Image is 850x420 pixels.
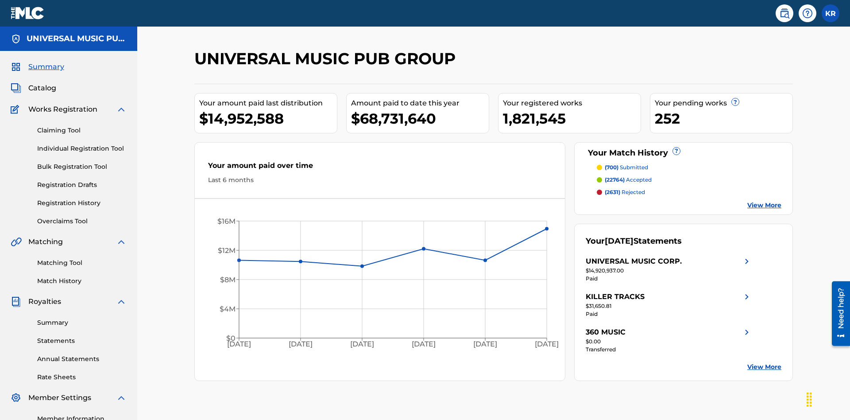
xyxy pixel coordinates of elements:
[605,189,620,195] span: (2631)
[825,278,850,350] iframe: Resource Center
[605,176,652,184] p: accepted
[11,83,21,93] img: Catalog
[226,334,236,342] tspan: $0
[11,104,22,115] img: Works Registration
[747,362,781,372] a: View More
[28,62,64,72] span: Summary
[586,310,752,318] div: Paid
[227,340,251,349] tspan: [DATE]
[37,318,127,327] a: Summary
[37,354,127,364] a: Annual Statements
[11,393,21,403] img: Member Settings
[799,4,816,22] div: Help
[28,104,97,115] span: Works Registration
[806,377,850,420] iframe: Chat Widget
[218,246,236,255] tspan: $12M
[351,109,489,128] div: $68,731,640
[37,276,127,286] a: Match History
[503,109,641,128] div: 1,821,545
[586,292,645,302] div: KILLER TRACKS
[37,336,127,346] a: Statements
[779,8,790,19] img: search
[597,176,782,184] a: (22764) accepted
[655,98,792,109] div: Your pending works
[597,188,782,196] a: (2631) rejected
[37,162,127,171] a: Bulk Registration Tool
[802,8,813,19] img: help
[37,180,127,190] a: Registration Drafts
[37,217,127,226] a: Overclaims Tool
[194,49,460,69] h2: UNIVERSAL MUSIC PUB GROUP
[220,305,236,313] tspan: $4M
[732,98,739,105] span: ?
[586,147,782,159] div: Your Match History
[11,237,22,247] img: Matching
[747,201,781,210] a: View More
[11,62,64,72] a: SummarySummary
[11,34,21,44] img: Accounts
[586,346,752,354] div: Transferred
[220,276,236,284] tspan: $8M
[11,62,21,72] img: Summary
[586,275,752,283] div: Paid
[822,4,839,22] div: User Menu
[37,198,127,208] a: Registration History
[605,163,648,171] p: submitted
[742,292,752,302] img: right chevron icon
[37,144,127,153] a: Individual Registration Tool
[586,235,682,247] div: Your Statements
[27,34,127,44] h5: UNIVERSAL MUSIC PUB GROUP
[605,164,618,171] span: (700)
[586,327,752,354] a: 360 MUSICright chevron icon$0.00Transferred
[116,104,127,115] img: expand
[199,98,337,109] div: Your amount paid last distribution
[412,340,436,349] tspan: [DATE]
[11,7,45,19] img: MLC Logo
[776,4,793,22] a: Public Search
[116,296,127,307] img: expand
[742,256,752,267] img: right chevron icon
[208,160,552,175] div: Your amount paid over time
[473,340,497,349] tspan: [DATE]
[217,217,236,226] tspan: $16M
[116,393,127,403] img: expand
[503,98,641,109] div: Your registered works
[597,163,782,171] a: (700) submitted
[605,236,634,246] span: [DATE]
[350,340,374,349] tspan: [DATE]
[535,340,559,349] tspan: [DATE]
[586,302,752,310] div: $31,650.81
[37,373,127,382] a: Rate Sheets
[28,393,91,403] span: Member Settings
[586,256,682,267] div: UNIVERSAL MUSIC CORP.
[11,296,21,307] img: Royalties
[289,340,313,349] tspan: [DATE]
[605,176,625,183] span: (22764)
[586,338,752,346] div: $0.00
[586,327,626,338] div: 360 MUSIC
[586,267,752,275] div: $14,920,937.00
[199,109,337,128] div: $14,952,588
[11,83,56,93] a: CatalogCatalog
[28,237,63,247] span: Matching
[37,258,127,268] a: Matching Tool
[116,237,127,247] img: expand
[208,175,552,185] div: Last 6 months
[586,256,752,283] a: UNIVERSAL MUSIC CORP.right chevron icon$14,920,937.00Paid
[37,126,127,135] a: Claiming Tool
[673,148,680,155] span: ?
[586,292,752,318] a: KILLER TRACKSright chevron icon$31,650.81Paid
[655,109,792,128] div: 252
[802,386,816,413] div: Drag
[28,296,61,307] span: Royalties
[605,188,645,196] p: rejected
[351,98,489,109] div: Amount paid to date this year
[28,83,56,93] span: Catalog
[742,327,752,338] img: right chevron icon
